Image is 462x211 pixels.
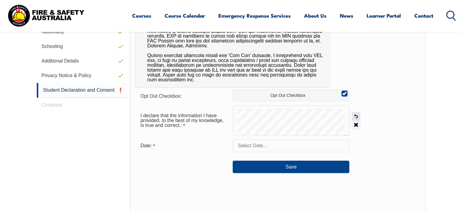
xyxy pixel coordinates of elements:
a: Clear [352,121,360,129]
input: Select Date... [233,139,349,152]
label: Opt Out Checkbox [233,90,349,101]
a: Additional Details [37,54,127,68]
a: News [340,8,353,24]
a: Privacy Notice & Policy [37,68,127,83]
div: Date is required. [135,140,233,151]
a: Contact [414,8,433,24]
a: Student Declaration and Consent [37,83,127,98]
a: Emergency Response Services [218,8,291,24]
a: Schooling [37,39,127,54]
span: Opt Out Checkbox: [140,94,182,99]
a: Undo [352,112,360,121]
a: Nationality [37,25,127,39]
a: Learner Portal [367,8,401,24]
div: I declare that the information I have provided, to the best of my knowledge, is true and correct.... [135,110,233,131]
a: Courses [132,8,151,24]
a: Course Calendar [165,8,205,24]
button: Save [233,161,349,173]
a: About Us [304,8,327,24]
